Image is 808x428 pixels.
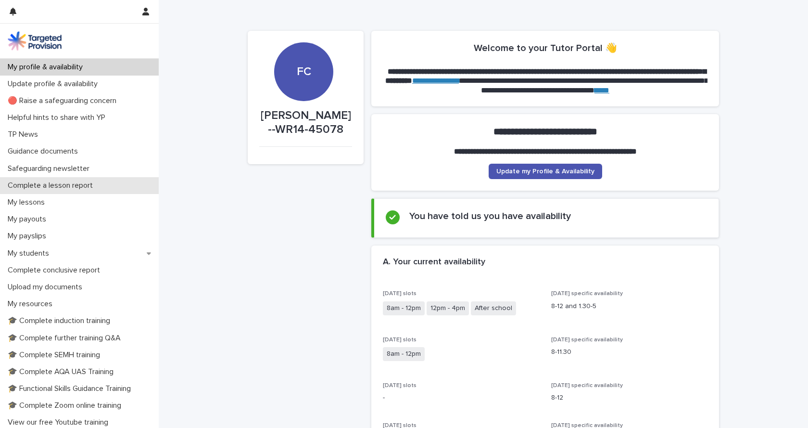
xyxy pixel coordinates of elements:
[489,164,602,179] a: Update my Profile & Availability
[4,63,90,72] p: My profile & availability
[4,418,116,427] p: View our free Youtube training
[259,109,352,137] p: [PERSON_NAME]--WR14-45078
[4,283,90,292] p: Upload my documents
[4,215,54,224] p: My payouts
[551,347,708,357] p: 8-11.30
[551,393,708,403] p: 8-12
[4,147,86,156] p: Guidance documents
[4,266,108,275] p: Complete conclusive report
[4,367,121,376] p: 🎓 Complete AQA UAS Training
[383,291,417,297] span: [DATE] slots
[4,384,139,393] p: 🎓 Functional Skills Guidance Training
[4,316,118,325] p: 🎓 Complete induction training
[409,210,571,222] h2: You have told us you have availability
[383,301,425,315] span: 8am - 12pm
[383,383,417,389] span: [DATE] slots
[4,113,113,122] p: Helpful hints to share with YP
[4,350,108,360] p: 🎓 Complete SEMH training
[4,164,97,173] p: Safeguarding newsletter
[551,383,623,389] span: [DATE] specific availability
[4,198,52,207] p: My lessons
[4,232,54,241] p: My payslips
[471,301,516,315] span: After school
[383,257,485,268] h2: A. Your current availability
[383,337,417,343] span: [DATE] slots
[551,301,708,311] p: 8-12 and 1.30-5
[4,79,105,89] p: Update profile & availability
[427,301,469,315] span: 12pm - 4pm
[551,337,623,343] span: [DATE] specific availability
[4,299,60,309] p: My resources
[383,347,425,361] span: 8am - 12pm
[4,249,57,258] p: My students
[4,130,46,139] p: TP News
[4,96,124,105] p: 🔴 Raise a safeguarding concern
[4,181,101,190] p: Complete a lesson report
[8,31,62,51] img: M5nRWzHhSzIhMunXDL62
[4,334,128,343] p: 🎓 Complete further training Q&A
[551,291,623,297] span: [DATE] specific availability
[274,6,333,79] div: FC
[474,42,617,54] h2: Welcome to your Tutor Portal 👋
[383,393,540,403] p: -
[4,401,129,410] p: 🎓 Complete Zoom online training
[496,168,594,175] span: Update my Profile & Availability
